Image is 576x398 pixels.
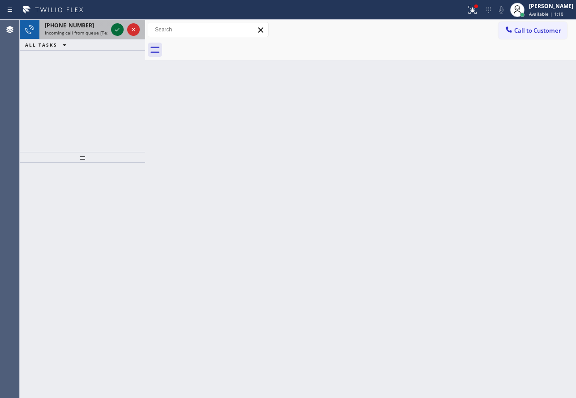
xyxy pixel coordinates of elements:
[111,23,124,36] button: Accept
[529,11,563,17] span: Available | 1:10
[45,30,119,36] span: Incoming call from queue [Test] All
[514,26,561,35] span: Call to Customer
[45,22,94,29] span: [PHONE_NUMBER]
[20,39,75,50] button: ALL TASKS
[499,22,567,39] button: Call to Customer
[495,4,507,16] button: Mute
[127,23,140,36] button: Reject
[25,42,57,48] span: ALL TASKS
[529,2,573,10] div: [PERSON_NAME]
[148,22,268,37] input: Search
